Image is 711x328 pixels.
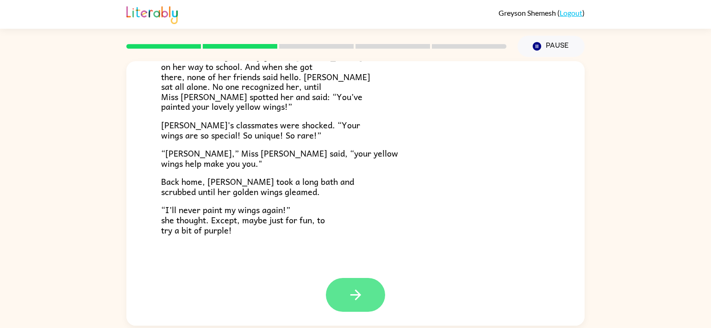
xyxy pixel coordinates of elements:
span: The next morning, nobody greeted [PERSON_NAME] on her way to school. And when she got there, none... [161,50,370,113]
button: Pause [518,36,585,57]
span: Greyson Shemesh [499,8,557,17]
span: “I’ll never paint my wings again!” she thought. Except, maybe just for fun, to try a bit of purple! [161,203,325,236]
img: Literably [126,4,178,24]
span: [PERSON_NAME]'s classmates were shocked. “Your wings are so special! So unique! So rare!” [161,118,360,142]
span: “[PERSON_NAME],” Miss [PERSON_NAME] said, “your yellow wings help make you you." [161,146,398,170]
span: Back home, [PERSON_NAME] took a long bath and scrubbed until her golden wings gleamed. [161,175,354,198]
div: ( ) [499,8,585,17]
a: Logout [560,8,582,17]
